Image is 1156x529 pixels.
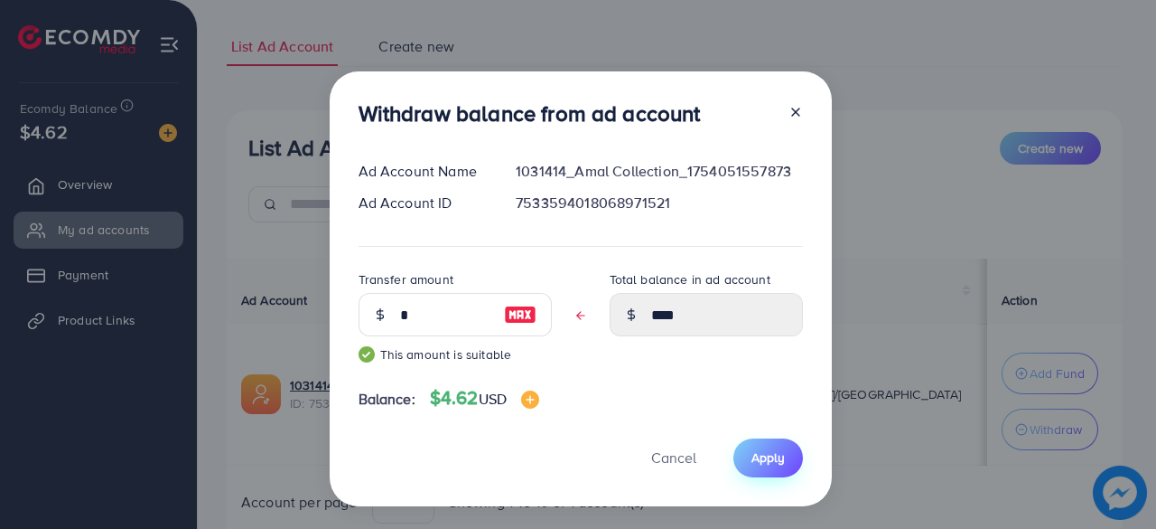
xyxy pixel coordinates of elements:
div: 1031414_Amal Collection_1754051557873 [501,161,816,182]
button: Cancel [629,439,719,477]
span: Cancel [651,448,696,468]
img: image [521,391,539,409]
span: Balance: [359,389,415,410]
small: This amount is suitable [359,345,552,364]
div: Ad Account Name [344,161,502,182]
img: guide [359,346,375,363]
label: Transfer amount [359,270,453,288]
h3: Withdraw balance from ad account [359,100,701,127]
button: Apply [733,439,803,477]
img: image [504,304,536,326]
span: USD [479,389,507,409]
div: Ad Account ID [344,193,502,213]
label: Total balance in ad account [610,270,770,288]
h4: $4.62 [430,387,539,410]
span: Apply [751,449,785,467]
div: 7533594018068971521 [501,193,816,213]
